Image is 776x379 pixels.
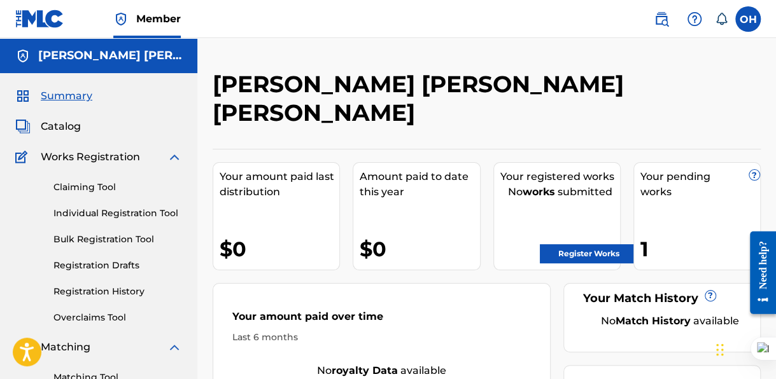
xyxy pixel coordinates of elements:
[15,88,31,104] img: Summary
[15,119,31,134] img: Catalog
[749,170,759,180] span: ?
[735,6,761,32] div: User Menu
[41,149,140,165] span: Works Registration
[53,207,182,220] a: Individual Registration Tool
[500,184,620,200] div: No submitted
[580,290,744,307] div: Your Match History
[616,315,691,327] strong: Match History
[213,70,635,127] h2: [PERSON_NAME] [PERSON_NAME] [PERSON_NAME]
[15,88,92,104] a: SummarySummary
[740,222,776,323] iframe: Resource Center
[232,331,531,344] div: Last 6 months
[654,11,669,27] img: search
[41,88,92,104] span: Summary
[716,331,724,369] div: Drag
[360,235,479,263] div: $0
[705,291,716,301] span: ?
[715,13,728,25] div: Notifications
[332,364,398,376] strong: royalty data
[682,6,707,32] div: Help
[640,169,760,200] div: Your pending works
[687,11,702,27] img: help
[53,259,182,272] a: Registration Drafts
[167,340,182,355] img: expand
[523,186,555,198] strong: works
[360,169,479,200] div: Amount paid to date this year
[167,149,182,165] img: expand
[15,340,31,355] img: Matching
[136,11,181,26] span: Member
[649,6,674,32] a: Public Search
[53,233,182,246] a: Bulk Registration Tool
[500,169,620,184] div: Your registered works
[640,235,760,263] div: 1
[213,363,550,378] div: No available
[15,10,64,28] img: MLC Logo
[232,309,531,331] div: Your amount paid over time
[38,48,182,63] h5: Oscar Andres Hernandez Martinez
[53,285,182,298] a: Registration History
[41,119,81,134] span: Catalog
[41,340,90,355] span: Matching
[53,181,182,194] a: Claiming Tool
[596,314,744,329] div: No available
[540,244,638,263] a: Register Works
[712,318,776,379] iframe: Chat Widget
[15,119,81,134] a: CatalogCatalog
[15,48,31,64] img: Accounts
[113,11,129,27] img: Top Rightsholder
[53,311,182,324] a: Overclaims Tool
[15,149,32,165] img: Works Registration
[220,169,339,200] div: Your amount paid last distribution
[220,235,339,263] div: $0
